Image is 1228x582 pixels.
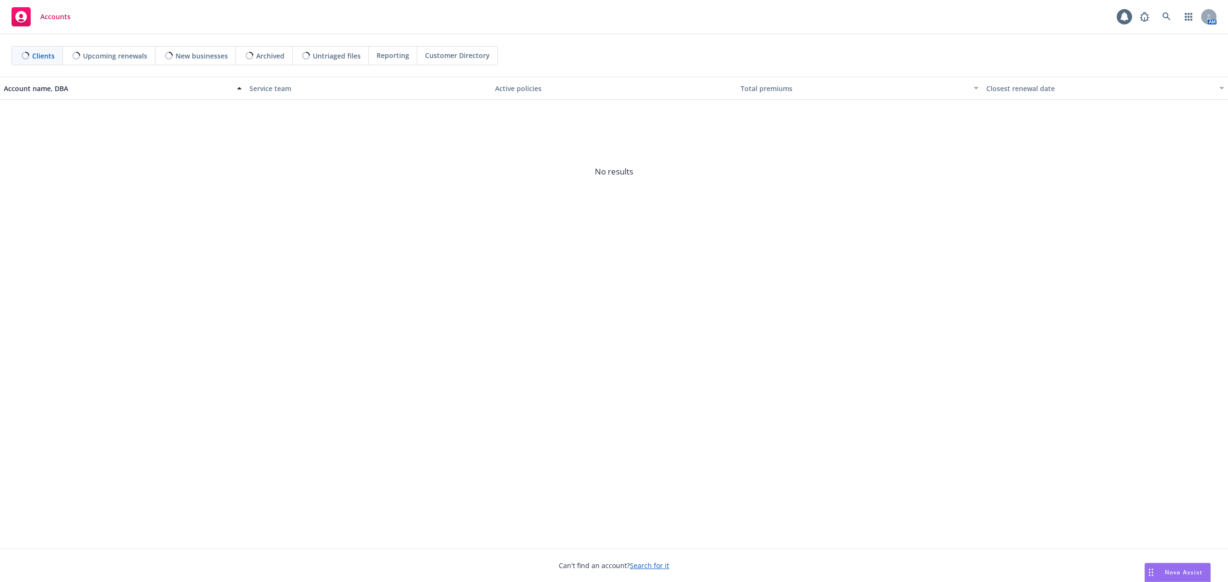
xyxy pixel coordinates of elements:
span: Customer Directory [425,50,490,60]
div: Account name, DBA [4,83,231,93]
span: Archived [256,51,284,61]
div: Active policies [495,83,733,93]
span: Untriaged files [313,51,361,61]
a: Accounts [8,3,74,30]
a: Search [1157,7,1176,26]
button: Service team [246,77,491,100]
a: Switch app [1179,7,1198,26]
div: Service team [249,83,487,93]
span: Accounts [40,13,71,21]
button: Closest renewal date [982,77,1228,100]
span: Can't find an account? [559,560,669,570]
span: Clients [32,51,55,61]
button: Active policies [491,77,737,100]
a: Report a Bug [1135,7,1154,26]
button: Total premiums [737,77,982,100]
a: Search for it [630,561,669,570]
div: Closest renewal date [986,83,1214,93]
div: Total premiums [741,83,968,93]
span: Reporting [377,50,409,60]
span: Nova Assist [1165,568,1203,576]
span: New businesses [176,51,228,61]
div: Drag to move [1145,563,1157,582]
span: Upcoming renewals [83,51,147,61]
button: Nova Assist [1145,563,1211,582]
